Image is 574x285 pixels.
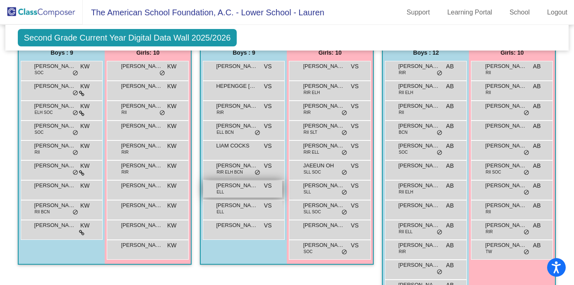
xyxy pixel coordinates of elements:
span: VS [351,142,359,150]
span: VS [351,221,359,230]
span: KW [167,162,177,170]
span: do_not_disturb_alt [524,169,529,176]
span: [PERSON_NAME] [303,241,344,249]
span: [PERSON_NAME] [485,62,526,70]
span: The American School Foundation, A.C. - Lower School - Lauren [83,6,324,19]
span: KW [167,221,177,230]
span: KW [167,201,177,210]
span: VS [351,181,359,190]
span: do_not_disturb_alt [159,70,165,77]
span: AB [446,142,454,150]
span: AB [533,82,541,91]
span: RII [399,109,404,116]
span: VS [264,142,272,150]
span: RII SLT [303,129,317,135]
div: Boys : 9 [201,44,287,61]
span: RII ELH [399,89,413,96]
span: KW [167,122,177,130]
span: SOC [34,129,43,135]
span: AB [446,62,454,71]
span: do_not_disturb_alt [341,249,347,256]
span: [PERSON_NAME] [398,82,440,90]
div: Girls: 10 [287,44,373,61]
span: do_not_disturb_alt [437,150,442,156]
span: LIAM COCKS [216,142,257,150]
span: [PERSON_NAME] [485,102,526,110]
span: VS [351,122,359,130]
span: [PERSON_NAME] [485,221,526,229]
span: do_not_disturb_alt [437,70,442,77]
span: KW [80,142,90,150]
span: RII ELL [399,229,412,235]
span: RIR [216,109,223,116]
span: JAEEUN OH [303,162,344,170]
span: [PERSON_NAME] [121,82,162,90]
span: [PERSON_NAME] [121,241,162,249]
span: RIR [399,249,406,255]
span: AB [533,142,541,150]
span: AB [446,82,454,91]
span: AB [533,162,541,170]
span: AB [446,102,454,111]
span: [PERSON_NAME] [398,181,440,190]
span: VS [264,221,272,230]
span: [PERSON_NAME] [34,142,75,150]
span: VS [264,102,272,111]
span: RIR ELH [303,89,319,96]
span: [PERSON_NAME] [34,102,75,110]
span: AB [533,241,541,250]
span: [PERSON_NAME] [34,122,75,130]
span: AB [446,181,454,190]
span: [PERSON_NAME] [398,102,440,110]
span: [PERSON_NAME] [34,201,75,210]
span: [PERSON_NAME] [398,162,440,170]
span: [PERSON_NAME] [121,102,162,110]
span: [PERSON_NAME] [121,221,162,229]
span: RIR [303,109,310,116]
span: AB [533,122,541,130]
span: RII BCN [34,209,50,215]
span: ELH SOC [34,109,53,116]
span: ELL [216,189,224,195]
span: [PERSON_NAME] [34,181,75,190]
span: KW [167,62,177,71]
span: KW [167,82,177,91]
span: VS [351,162,359,170]
span: ELL BCN [216,129,233,135]
span: VS [351,102,359,111]
span: [PERSON_NAME] [34,162,75,170]
span: [PERSON_NAME] [398,241,440,249]
span: do_not_disturb_alt [72,169,78,176]
span: [PERSON_NAME] [398,62,440,70]
span: [PERSON_NAME] [303,142,344,150]
span: [PERSON_NAME] [216,122,257,130]
span: [PERSON_NAME] [216,162,257,170]
span: RII [34,149,40,155]
span: [PERSON_NAME] [485,142,526,150]
span: [PERSON_NAME] [303,82,344,90]
span: [PERSON_NAME] [216,221,257,229]
span: VS [351,82,359,91]
span: do_not_disturb_alt [524,150,529,156]
span: VS [264,62,272,71]
span: [PERSON_NAME] [34,82,75,90]
span: RIR [121,149,128,155]
span: do_not_disturb_alt [341,150,347,156]
span: [PERSON_NAME] [303,181,344,190]
span: ELL [216,209,224,215]
span: RIR [399,70,406,76]
span: [PERSON_NAME] [485,241,526,249]
a: Support [400,6,437,19]
span: do_not_disturb_alt [437,130,442,136]
span: [PERSON_NAME] [303,221,344,229]
span: VS [264,122,272,130]
span: TW [485,249,492,255]
span: [PERSON_NAME] [303,102,344,110]
span: [PERSON_NAME] [121,181,162,190]
span: [PERSON_NAME] [398,261,440,269]
span: [PERSON_NAME] [121,162,162,170]
div: Boys : 9 [19,44,105,61]
a: School [503,6,536,19]
span: [PERSON_NAME] [121,122,162,130]
span: do_not_disturb_alt [72,70,78,77]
